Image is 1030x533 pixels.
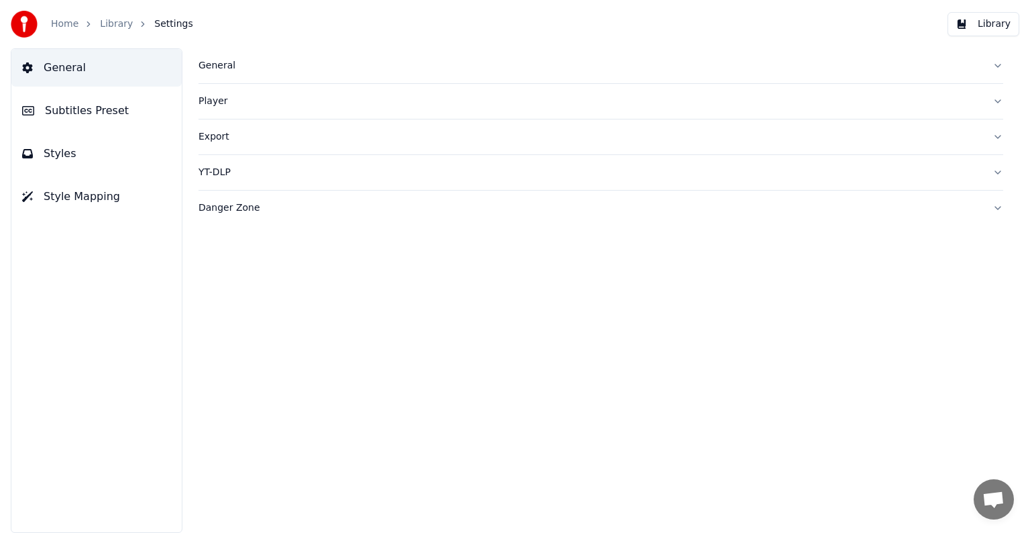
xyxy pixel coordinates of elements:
[44,60,86,76] span: General
[11,49,182,87] button: General
[45,103,129,119] span: Subtitles Preset
[198,119,1003,154] button: Export
[948,12,1019,36] button: Library
[198,201,982,215] div: Danger Zone
[100,17,133,31] a: Library
[44,189,120,205] span: Style Mapping
[51,17,193,31] nav: breadcrumb
[198,95,982,108] div: Player
[44,146,76,162] span: Styles
[198,84,1003,119] button: Player
[198,130,982,144] div: Export
[51,17,78,31] a: Home
[198,48,1003,83] button: General
[198,59,982,72] div: General
[11,11,38,38] img: youka
[11,135,182,173] button: Styles
[974,479,1014,520] div: Open chat
[198,191,1003,226] button: Danger Zone
[11,92,182,130] button: Subtitles Preset
[154,17,192,31] span: Settings
[11,178,182,215] button: Style Mapping
[198,155,1003,190] button: YT-DLP
[198,166,982,179] div: YT-DLP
